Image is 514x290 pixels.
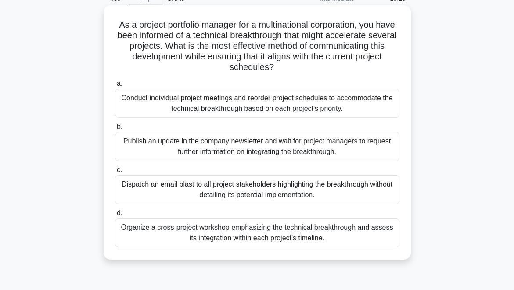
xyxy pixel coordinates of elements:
span: a. [117,80,122,87]
div: Conduct individual project meetings and reorder project schedules to accommodate the technical br... [115,89,399,118]
div: Dispatch an email blast to all project stakeholders highlighting the breakthrough without detaili... [115,175,399,204]
span: d. [117,209,122,217]
h5: As a project portfolio manager for a multinational corporation, you have been informed of a techn... [114,19,400,73]
div: Publish an update in the company newsletter and wait for project managers to request further info... [115,132,399,161]
span: c. [117,166,122,173]
div: Organize a cross-project workshop emphasizing the technical breakthrough and assess its integrati... [115,218,399,247]
span: b. [117,123,122,130]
